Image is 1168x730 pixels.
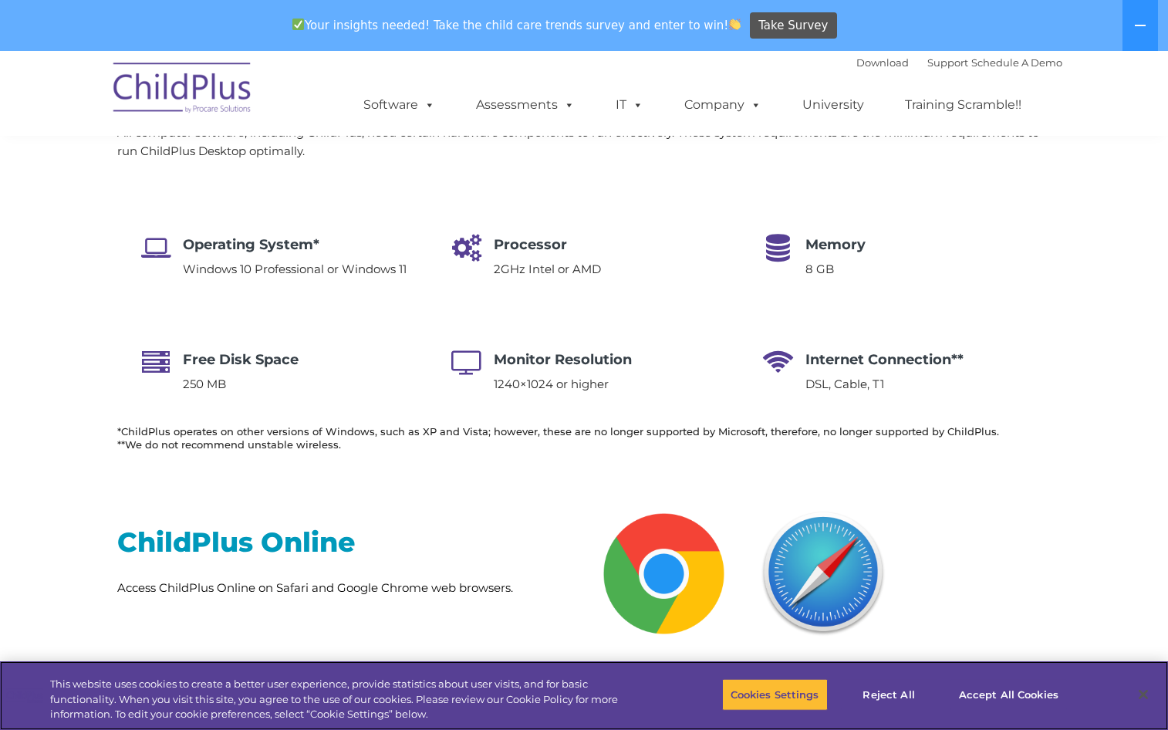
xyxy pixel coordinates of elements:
[600,90,659,120] a: IT
[1126,678,1160,711] button: Close
[787,90,879,120] a: University
[467,153,532,164] span: Phone number
[805,236,866,253] span: Memory
[596,505,732,642] img: Chrome
[729,19,741,30] img: 👏
[856,56,909,69] a: Download
[50,677,643,722] div: This website uses cookies to create a better user experience, provide statistics about user visit...
[971,56,1062,69] a: Schedule A Demo
[461,90,590,120] a: Assessments
[805,262,834,276] span: 8 GB
[117,123,1051,161] p: All computer software, including ChildPlus, need certain hardware components to run effectively. ...
[856,56,1062,69] font: |
[758,12,828,39] span: Take Survey
[183,377,226,391] span: 250 MB
[927,56,968,69] a: Support
[183,234,407,255] h4: Operating System*
[106,52,260,129] img: ChildPlus by Procare Solutions
[755,505,892,642] img: Safari
[722,678,828,711] button: Cookies Settings
[117,425,1051,451] h6: *ChildPlus operates on other versions of Windows, such as XP and Vista; however, these are no lon...
[183,351,299,368] span: Free Disk Space
[117,580,513,595] span: Access ChildPlus Online on Safari and Google Chrome web browsers.
[950,678,1067,711] button: Accept All Cookies
[494,377,609,391] span: 1240×1024 or higher
[117,525,572,559] h2: ChildPlus Online
[292,19,304,30] img: ✅
[750,12,837,39] a: Take Survey
[348,90,451,120] a: Software
[890,90,1037,120] a: Training Scramble!!
[805,377,884,391] span: DSL, Cable, T1
[285,10,748,40] span: Your insights needed! Take the child care trends survey and enter to win!
[494,262,601,276] span: 2GHz Intel or AMD
[841,678,937,711] button: Reject All
[805,351,964,368] span: Internet Connection**
[669,90,777,120] a: Company
[494,236,567,253] span: Processor
[467,90,514,101] span: Last name
[183,260,407,279] p: Windows 10 Professional or Windows 11
[494,351,632,368] span: Monitor Resolution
